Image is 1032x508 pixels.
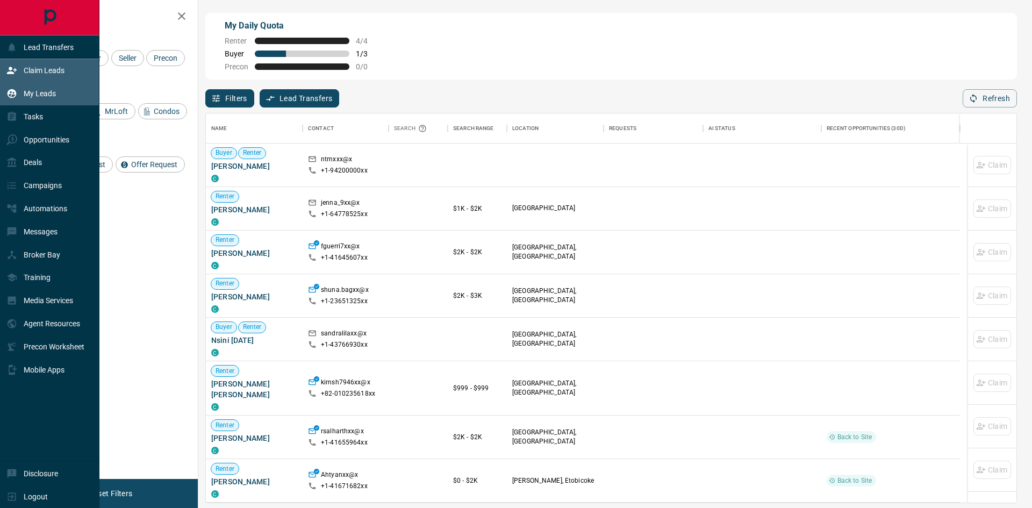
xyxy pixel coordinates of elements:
[211,248,297,259] span: [PERSON_NAME]
[211,490,219,498] div: condos.ca
[211,235,239,245] span: Renter
[321,389,375,398] p: +82- 010235618xx
[321,285,369,297] p: shuna.bagxx@x
[321,198,360,210] p: jenna_9xx@x
[211,148,236,158] span: Buyer
[303,113,389,144] div: Contact
[211,204,297,215] span: [PERSON_NAME]
[211,421,239,430] span: Renter
[512,204,598,213] p: [GEOGRAPHIC_DATA]
[321,340,368,349] p: +1- 43766930xx
[225,49,248,58] span: Buyer
[82,484,139,503] button: Reset Filters
[211,447,219,454] div: condos.ca
[211,305,219,313] div: condos.ca
[211,175,219,182] div: condos.ca
[963,89,1017,108] button: Refresh
[101,107,132,116] span: MrLoft
[453,113,494,144] div: Search Range
[512,113,539,144] div: Location
[512,287,598,305] p: [GEOGRAPHIC_DATA], [GEOGRAPHIC_DATA]
[211,218,219,226] div: condos.ca
[512,379,598,397] p: [GEOGRAPHIC_DATA], [GEOGRAPHIC_DATA]
[211,291,297,302] span: [PERSON_NAME]
[211,464,239,474] span: Renter
[116,156,185,173] div: Offer Request
[260,89,340,108] button: Lead Transfers
[321,166,368,175] p: +1- 94200000xx
[308,113,334,144] div: Contact
[115,54,140,62] span: Seller
[225,37,248,45] span: Renter
[512,428,598,446] p: [GEOGRAPHIC_DATA], [GEOGRAPHIC_DATA]
[356,37,379,45] span: 4 / 4
[453,204,501,213] p: $1K - $2K
[211,279,239,288] span: Renter
[111,50,144,66] div: Seller
[146,50,185,66] div: Precon
[453,247,501,257] p: $2K - $2K
[833,476,877,485] span: Back to Site
[211,476,297,487] span: [PERSON_NAME]
[512,243,598,261] p: [GEOGRAPHIC_DATA], [GEOGRAPHIC_DATA]
[211,161,297,171] span: [PERSON_NAME]
[708,113,735,144] div: AI Status
[321,427,364,438] p: rsalharthxx@x
[150,54,181,62] span: Precon
[821,113,960,144] div: Recent Opportunities (30d)
[211,323,236,332] span: Buyer
[321,329,367,340] p: sandralilaxx@x
[394,113,429,144] div: Search
[356,49,379,58] span: 1 / 3
[507,113,604,144] div: Location
[321,210,368,219] p: +1- 64778525xx
[321,470,358,482] p: Ahtyanxx@x
[827,113,906,144] div: Recent Opportunities (30d)
[211,403,219,411] div: condos.ca
[321,242,360,253] p: fguerri7xx@x
[453,383,501,393] p: $999 - $999
[321,482,368,491] p: +1- 41671682xx
[512,330,598,348] p: [GEOGRAPHIC_DATA], [GEOGRAPHIC_DATA]
[321,297,368,306] p: +1- 23651325xx
[321,253,368,262] p: +1- 41645607xx
[211,367,239,376] span: Renter
[321,438,368,447] p: +1- 41655964xx
[453,291,501,300] p: $2K - $3K
[239,323,266,332] span: Renter
[239,148,266,158] span: Renter
[356,62,379,71] span: 0 / 0
[211,433,297,443] span: [PERSON_NAME]
[833,433,877,442] span: Back to Site
[453,476,501,485] p: $0 - $2K
[150,107,183,116] span: Condos
[211,262,219,269] div: condos.ca
[604,113,703,144] div: Requests
[205,89,254,108] button: Filters
[206,113,303,144] div: Name
[453,432,501,442] p: $2K - $2K
[211,378,297,400] span: [PERSON_NAME] [PERSON_NAME]
[127,160,181,169] span: Offer Request
[225,19,379,32] p: My Daily Quota
[703,113,821,144] div: AI Status
[211,335,297,346] span: Nsini [DATE]
[211,113,227,144] div: Name
[34,11,187,24] h2: Filters
[448,113,507,144] div: Search Range
[211,349,219,356] div: condos.ca
[211,192,239,201] span: Renter
[321,378,370,389] p: kimsh7946xx@x
[609,113,636,144] div: Requests
[138,103,187,119] div: Condos
[321,155,352,166] p: ntmxxx@x
[89,103,135,119] div: MrLoft
[225,62,248,71] span: Precon
[512,476,598,485] p: [PERSON_NAME], Etobicoke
